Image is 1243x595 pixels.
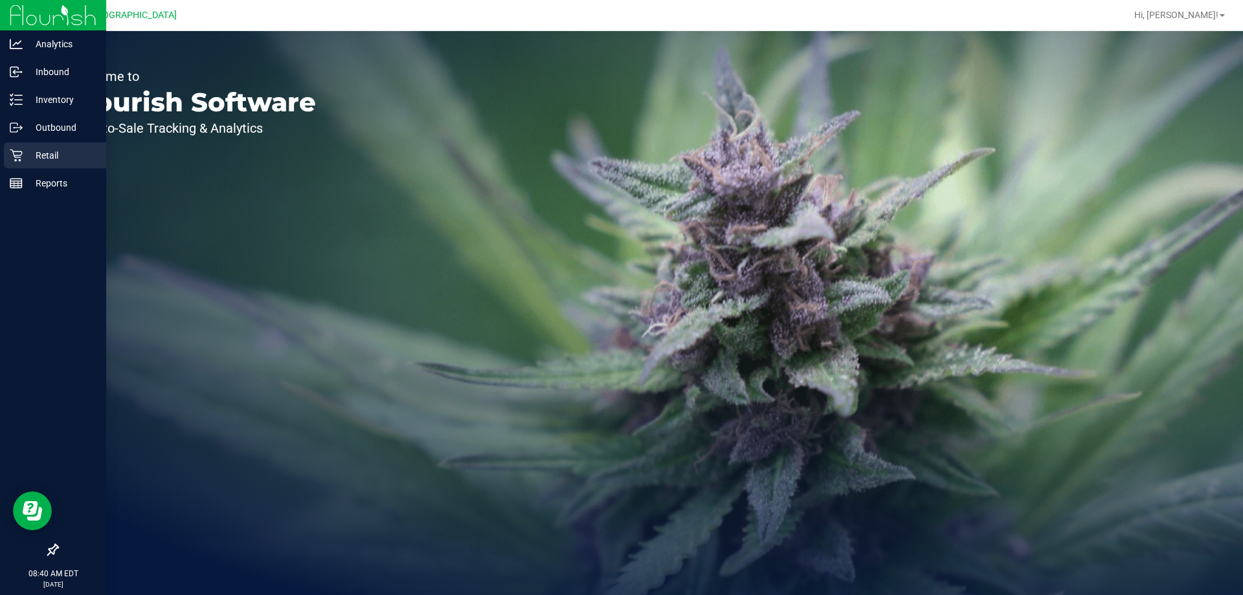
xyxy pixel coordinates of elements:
[1134,10,1218,20] span: Hi, [PERSON_NAME]!
[23,148,100,163] p: Retail
[23,175,100,191] p: Reports
[10,65,23,78] inline-svg: Inbound
[10,121,23,134] inline-svg: Outbound
[70,122,316,135] p: Seed-to-Sale Tracking & Analytics
[10,93,23,106] inline-svg: Inventory
[23,120,100,135] p: Outbound
[6,568,100,579] p: 08:40 AM EDT
[23,92,100,107] p: Inventory
[10,38,23,51] inline-svg: Analytics
[10,149,23,162] inline-svg: Retail
[23,64,100,80] p: Inbound
[6,579,100,589] p: [DATE]
[10,177,23,190] inline-svg: Reports
[23,36,100,52] p: Analytics
[88,10,177,21] span: [GEOGRAPHIC_DATA]
[70,89,316,115] p: Flourish Software
[13,491,52,530] iframe: Resource center
[70,70,316,83] p: Welcome to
